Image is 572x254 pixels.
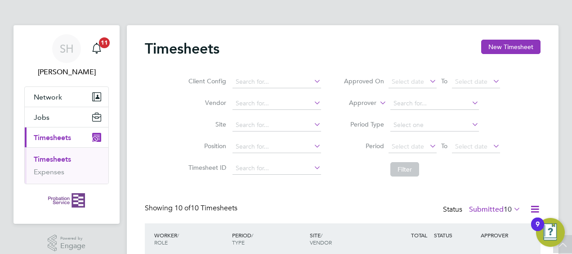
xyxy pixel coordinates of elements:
label: Position [186,142,226,150]
h2: Timesheets [145,40,219,58]
div: 9 [536,224,540,236]
button: Network [25,87,108,107]
button: New Timesheet [481,40,541,54]
label: Period [344,142,384,150]
span: Jobs [34,113,49,122]
input: Search for... [390,97,479,110]
span: Select date [455,77,487,86]
div: PERIOD [230,227,308,250]
label: Approver [336,99,376,108]
div: APPROVER [478,227,525,243]
span: TYPE [232,239,245,246]
input: Search for... [232,162,321,175]
span: 10 [504,205,512,214]
span: / [177,231,179,239]
span: Sarah Hennebry [24,67,109,77]
input: Select one [390,119,479,132]
span: / [321,231,322,239]
button: Timesheets [25,127,108,147]
a: Powered byEngage [48,235,86,252]
span: Powered by [60,235,85,242]
input: Search for... [232,119,321,132]
span: VENDOR [310,239,332,246]
span: 10 of [174,204,191,213]
span: Engage [60,242,85,250]
span: 11 [99,37,110,48]
span: Select date [455,142,487,150]
span: Timesheets [34,133,71,142]
button: Open Resource Center, 9 new notifications [536,218,565,247]
input: Search for... [232,141,321,153]
img: probationservice-logo-retina.png [48,193,85,208]
input: Search for... [232,76,321,88]
span: SH [60,43,74,54]
div: Status [443,204,523,216]
label: Site [186,120,226,128]
span: To [438,140,450,152]
span: Network [34,93,62,101]
span: TOTAL [411,231,427,239]
span: 10 Timesheets [174,204,237,213]
span: To [438,75,450,87]
label: Period Type [344,120,384,128]
div: STATUS [432,227,478,243]
span: Select date [392,77,424,86]
div: Showing [145,204,239,213]
a: 11 [88,34,106,63]
button: Filter [390,162,419,177]
label: Timesheet ID [186,163,226,172]
span: ROLE [154,239,168,246]
div: SITE [308,227,385,250]
a: SH[PERSON_NAME] [24,34,109,77]
label: Submitted [469,205,521,214]
button: Jobs [25,107,108,127]
a: Expenses [34,168,64,176]
nav: Main navigation [13,25,120,224]
span: Select date [392,142,424,150]
input: Search for... [232,97,321,110]
div: WORKER [152,227,230,250]
label: Approved On [344,77,384,85]
div: Timesheets [25,147,108,184]
a: Timesheets [34,155,71,163]
label: Vendor [186,99,226,107]
a: Go to home page [24,193,109,208]
span: / [251,231,253,239]
label: Client Config [186,77,226,85]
